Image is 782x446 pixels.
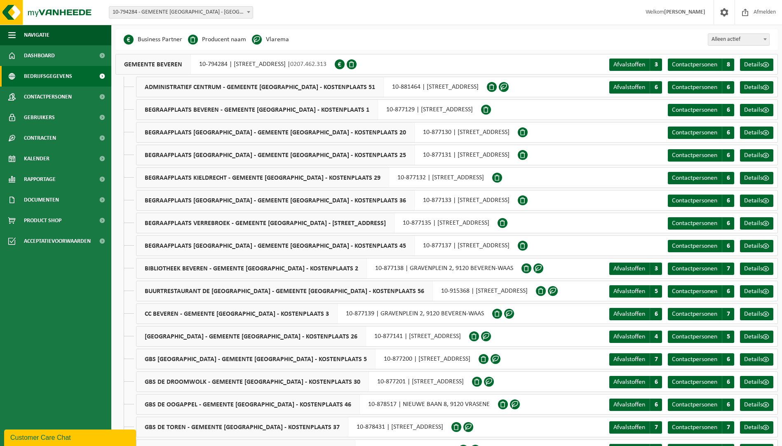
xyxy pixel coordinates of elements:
[668,195,734,207] a: Contactpersonen 6
[609,59,662,71] a: Afvalstoffen 3
[740,127,773,139] a: Details
[722,376,734,388] span: 6
[136,349,376,369] span: GBS [GEOGRAPHIC_DATA] - GEMEENTE [GEOGRAPHIC_DATA] - KOSTENPLAATS 5
[650,421,662,434] span: 7
[609,285,662,298] a: Afvalstoffen 5
[650,353,662,366] span: 7
[613,333,645,340] span: Afvalstoffen
[672,61,717,68] span: Contactpersonen
[613,401,645,408] span: Afvalstoffen
[136,281,433,301] span: BUURTRESTAURANT DE [GEOGRAPHIC_DATA] - GEMEENTE [GEOGRAPHIC_DATA] - KOSTENPLAATS 56
[744,220,763,227] span: Details
[136,394,498,415] div: 10-878517 | NIEUWE BAAN 8, 9120 VRASENE
[668,353,734,366] a: Contactpersonen 6
[609,376,662,388] a: Afvalstoffen 6
[672,401,717,408] span: Contactpersonen
[613,379,645,385] span: Afvalstoffen
[744,265,763,272] span: Details
[740,399,773,411] a: Details
[24,128,56,148] span: Contracten
[136,213,395,233] span: BEGRAAFPLAATS VERREBROEK - GEMEENTE [GEOGRAPHIC_DATA] - [STREET_ADDRESS]
[136,304,338,324] span: CC BEVEREN - GEMEENTE [GEOGRAPHIC_DATA] - KOSTENPLAATS 3
[668,59,734,71] a: Contactpersonen 8
[136,190,415,210] span: BEGRAAFPLAATS [GEOGRAPHIC_DATA] - GEMEENTE [GEOGRAPHIC_DATA] - KOSTENPLAATS 36
[252,33,289,46] li: Vlarema
[722,149,734,162] span: 6
[744,243,763,249] span: Details
[650,308,662,320] span: 6
[722,81,734,94] span: 6
[744,152,763,159] span: Details
[290,61,326,68] span: 0207.462.313
[613,265,645,272] span: Afvalstoffen
[668,285,734,298] a: Contactpersonen 6
[136,122,415,142] span: BEGRAAFPLAATS [GEOGRAPHIC_DATA] - GEMEENTE [GEOGRAPHIC_DATA] - KOSTENPLAATS 20
[24,66,72,87] span: Bedrijfsgegevens
[740,376,773,388] a: Details
[136,167,492,188] div: 10-877132 | [STREET_ADDRESS]
[24,148,49,169] span: Kalender
[650,263,662,275] span: 3
[136,236,415,256] span: BEGRAAFPLAATS [GEOGRAPHIC_DATA] - GEMEENTE [GEOGRAPHIC_DATA] - KOSTENPLAATS 45
[672,333,717,340] span: Contactpersonen
[740,81,773,94] a: Details
[672,424,717,431] span: Contactpersonen
[740,263,773,275] a: Details
[744,356,763,363] span: Details
[672,175,717,181] span: Contactpersonen
[668,399,734,411] a: Contactpersonen 6
[136,417,451,437] div: 10-878431 | [STREET_ADDRESS]
[109,6,253,19] span: 10-794284 - GEMEENTE BEVEREN - BEVEREN-WAAS
[136,77,487,97] div: 10-881464 | [STREET_ADDRESS]
[740,149,773,162] a: Details
[116,54,191,74] span: GEMEENTE BEVEREN
[744,197,763,204] span: Details
[613,356,645,363] span: Afvalstoffen
[136,122,518,143] div: 10-877130 | [STREET_ADDRESS]
[136,213,498,233] div: 10-877135 | [STREET_ADDRESS]
[744,333,763,340] span: Details
[740,217,773,230] a: Details
[672,243,717,249] span: Contactpersonen
[124,33,182,46] li: Business Partner
[188,33,246,46] li: Producent naam
[650,376,662,388] span: 6
[668,263,734,275] a: Contactpersonen 7
[650,331,662,343] span: 4
[722,353,734,366] span: 6
[115,54,335,75] div: 10-794284 | [STREET_ADDRESS] |
[664,9,705,15] strong: [PERSON_NAME]
[740,172,773,184] a: Details
[722,285,734,298] span: 6
[668,172,734,184] a: Contactpersonen 6
[136,394,360,414] span: GBS DE OOGAPPEL - GEMEENTE [GEOGRAPHIC_DATA] - KOSTENPLAATS 46
[609,399,662,411] a: Afvalstoffen 6
[744,107,763,113] span: Details
[136,281,536,301] div: 10-915368 | [STREET_ADDRESS]
[740,308,773,320] a: Details
[24,169,56,190] span: Rapportage
[672,356,717,363] span: Contactpersonen
[722,331,734,343] span: 5
[136,326,366,346] span: [GEOGRAPHIC_DATA] - GEMEENTE [GEOGRAPHIC_DATA] - KOSTENPLAATS 26
[722,399,734,411] span: 6
[672,84,717,91] span: Contactpersonen
[613,424,645,431] span: Afvalstoffen
[668,104,734,116] a: Contactpersonen 6
[650,399,662,411] span: 6
[609,81,662,94] a: Afvalstoffen 6
[24,190,59,210] span: Documenten
[650,59,662,71] span: 3
[613,61,645,68] span: Afvalstoffen
[109,7,253,18] span: 10-794284 - GEMEENTE BEVEREN - BEVEREN-WAAS
[744,129,763,136] span: Details
[613,311,645,317] span: Afvalstoffen
[740,421,773,434] a: Details
[672,197,717,204] span: Contactpersonen
[708,34,769,45] span: Alleen actief
[668,421,734,434] a: Contactpersonen 7
[740,59,773,71] a: Details
[740,353,773,366] a: Details
[136,258,367,278] span: BIBLIOTHEEK BEVEREN - GEMEENTE [GEOGRAPHIC_DATA] - KOSTENPLAATS 2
